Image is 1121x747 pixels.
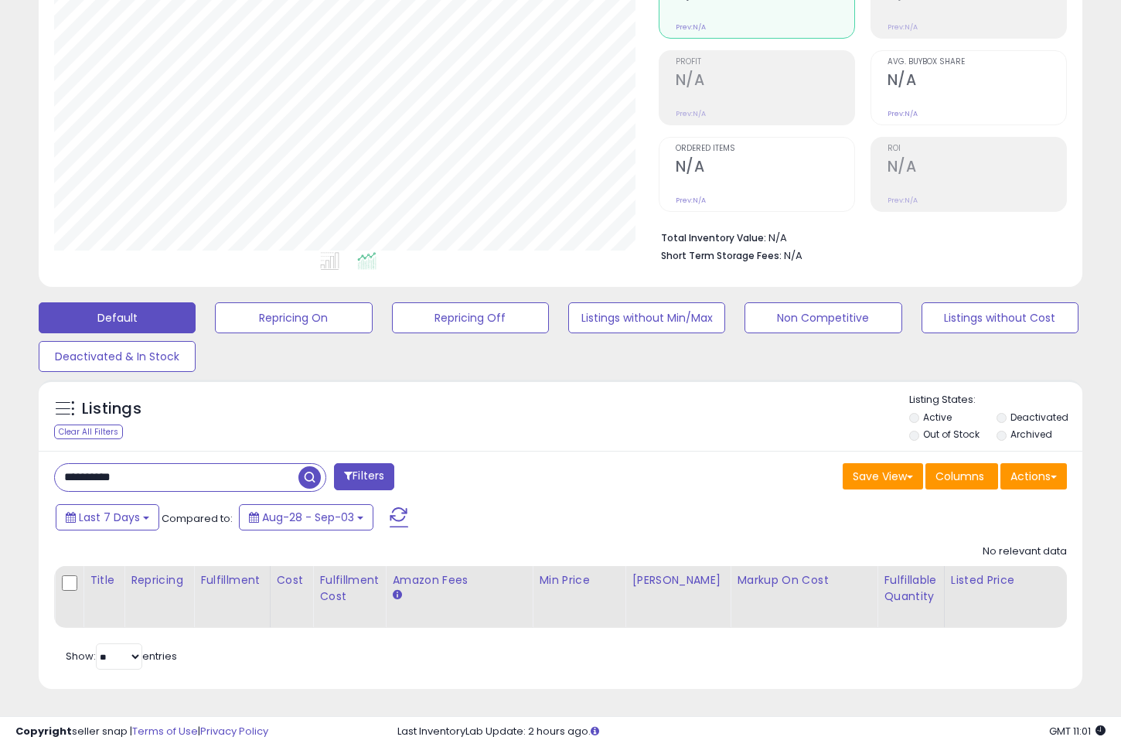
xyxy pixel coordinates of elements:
[888,145,1066,153] span: ROI
[923,411,952,424] label: Active
[922,302,1078,333] button: Listings without Cost
[661,249,782,262] b: Short Term Storage Fees:
[951,572,1085,588] div: Listed Price
[56,504,159,530] button: Last 7 Days
[888,158,1066,179] h2: N/A
[1000,463,1067,489] button: Actions
[15,725,268,739] div: seller snap | |
[843,463,923,489] button: Save View
[397,725,1106,739] div: Last InventoryLab Update: 2 hours ago.
[935,469,984,484] span: Columns
[888,58,1066,67] span: Avg. Buybox Share
[215,302,372,333] button: Repricing On
[888,22,918,32] small: Prev: N/A
[676,71,854,92] h2: N/A
[131,572,187,588] div: Repricing
[539,572,618,588] div: Min Price
[200,572,263,588] div: Fulfillment
[784,248,802,263] span: N/A
[568,302,725,333] button: Listings without Min/Max
[888,71,1066,92] h2: N/A
[82,398,141,420] h5: Listings
[676,145,854,153] span: Ordered Items
[744,302,901,333] button: Non Competitive
[392,302,549,333] button: Repricing Off
[661,231,766,244] b: Total Inventory Value:
[983,544,1067,559] div: No relevant data
[162,511,233,526] span: Compared to:
[39,302,196,333] button: Default
[632,572,724,588] div: [PERSON_NAME]
[737,572,871,588] div: Markup on Cost
[15,724,72,738] strong: Copyright
[1010,411,1068,424] label: Deactivated
[39,341,196,372] button: Deactivated & In Stock
[319,572,379,605] div: Fulfillment Cost
[54,425,123,439] div: Clear All Filters
[200,724,268,738] a: Privacy Policy
[909,393,1082,408] p: Listing States:
[239,504,373,530] button: Aug-28 - Sep-03
[1049,724,1106,738] span: 2025-09-11 11:01 GMT
[888,196,918,205] small: Prev: N/A
[79,510,140,525] span: Last 7 Days
[888,109,918,118] small: Prev: N/A
[661,227,1055,246] li: N/A
[90,572,118,588] div: Title
[676,109,706,118] small: Prev: N/A
[392,572,526,588] div: Amazon Fees
[676,22,706,32] small: Prev: N/A
[392,588,401,602] small: Amazon Fees.
[731,566,877,628] th: The percentage added to the cost of goods (COGS) that forms the calculator for Min & Max prices.
[884,572,937,605] div: Fulfillable Quantity
[334,463,394,490] button: Filters
[676,58,854,67] span: Profit
[277,572,307,588] div: Cost
[676,158,854,179] h2: N/A
[923,428,980,441] label: Out of Stock
[1010,428,1052,441] label: Archived
[676,196,706,205] small: Prev: N/A
[262,510,354,525] span: Aug-28 - Sep-03
[132,724,198,738] a: Terms of Use
[66,649,177,663] span: Show: entries
[925,463,998,489] button: Columns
